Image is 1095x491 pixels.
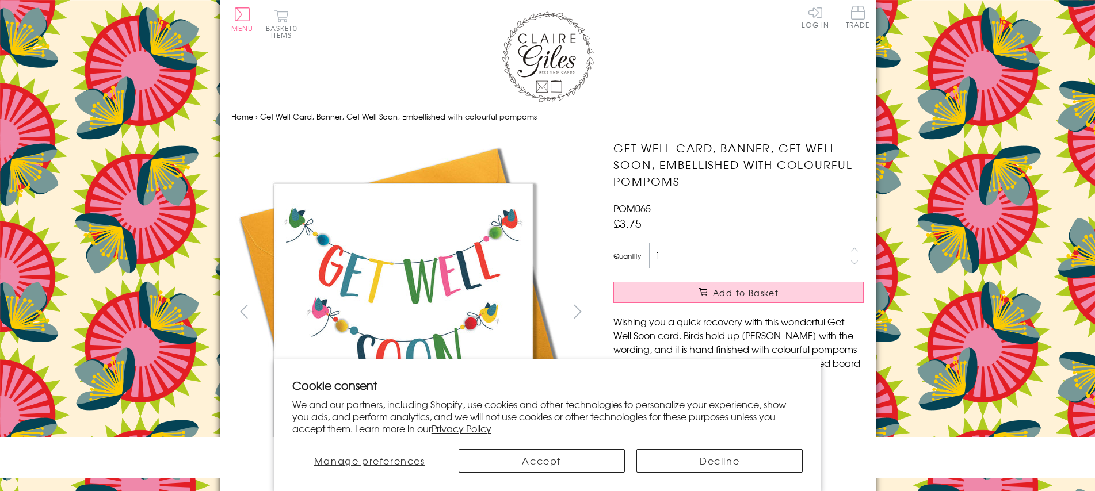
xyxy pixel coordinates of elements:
[502,11,594,102] img: Claire Giles Greetings Cards
[613,215,642,231] span: £3.75
[292,377,803,393] h2: Cookie consent
[231,111,253,122] a: Home
[846,6,870,30] a: Trade
[292,398,803,434] p: We and our partners, including Shopify, use cookies and other technologies to personalize your ex...
[613,201,651,215] span: POM065
[314,454,425,467] span: Manage preferences
[255,111,258,122] span: ›
[590,140,936,485] img: Get Well Card, Banner, Get Well Soon, Embellished with colourful pompoms
[432,421,491,435] a: Privacy Policy
[613,314,864,383] p: Wishing you a quick recovery with this wonderful Get Well Soon card. Birds hold up [PERSON_NAME] ...
[292,449,447,473] button: Manage preferences
[231,298,257,324] button: prev
[613,282,864,303] button: Add to Basket
[613,140,864,189] h1: Get Well Card, Banner, Get Well Soon, Embellished with colourful pompoms
[231,140,576,485] img: Get Well Card, Banner, Get Well Soon, Embellished with colourful pompoms
[260,111,537,122] span: Get Well Card, Banner, Get Well Soon, Embellished with colourful pompoms
[636,449,803,473] button: Decline
[231,105,864,129] nav: breadcrumbs
[846,6,870,28] span: Trade
[459,449,625,473] button: Accept
[231,7,254,32] button: Menu
[713,287,779,298] span: Add to Basket
[231,23,254,33] span: Menu
[271,23,297,40] span: 0 items
[564,298,590,324] button: next
[802,6,829,28] a: Log In
[266,9,297,39] button: Basket0 items
[613,251,641,261] label: Quantity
